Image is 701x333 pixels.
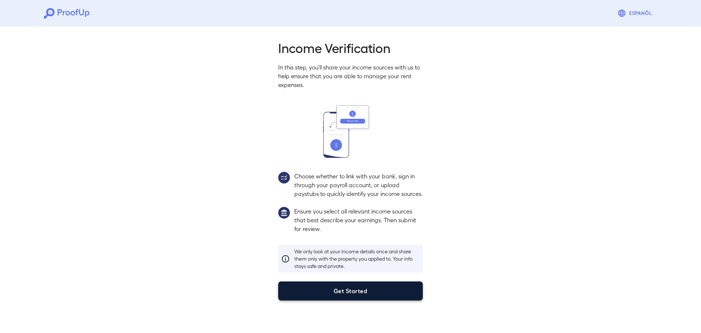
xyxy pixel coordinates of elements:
[294,172,423,198] p: Choose whether to link with your bank, sign in through your payroll account, or upload paystubs t...
[278,39,423,56] h2: Income Verification
[323,105,378,158] img: transfer_money.svg
[278,63,423,89] p: In this step, you'll share your income sources with us to help ensure that you are able to manage...
[294,248,420,270] p: We only look at your income details once and share them only with the property you applied to. Yo...
[294,207,423,233] p: Ensure you select all relevant income sources that best describe your earnings. Then submit for r...
[614,6,657,20] button: Espanõl
[278,207,290,219] img: group1.svg
[278,281,423,300] button: Get Started
[278,172,290,183] img: group2.svg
